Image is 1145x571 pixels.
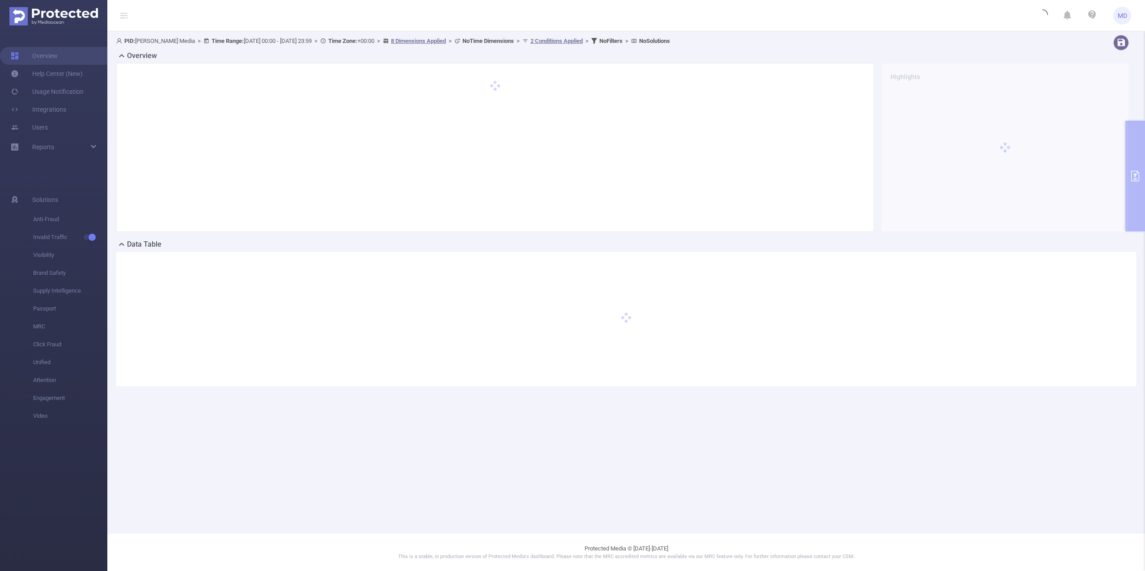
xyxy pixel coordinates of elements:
span: Supply Intelligence [33,282,107,300]
span: Visibility [33,246,107,264]
span: Video [33,407,107,425]
span: Click Fraud [33,336,107,353]
span: Unified [33,353,107,371]
span: Reports [32,143,54,151]
span: > [195,38,204,44]
img: Protected Media [9,7,98,25]
a: Integrations [11,101,66,118]
span: Attention [33,371,107,389]
b: No Solutions [639,38,670,44]
span: > [312,38,320,44]
b: Time Zone: [328,38,357,44]
span: Brand Safety [33,264,107,282]
b: No Filters [599,38,623,44]
b: PID: [124,38,135,44]
u: 2 Conditions Applied [530,38,583,44]
b: Time Range: [212,38,244,44]
h2: Overview [127,50,157,61]
a: Users [11,118,48,136]
span: > [446,38,454,44]
b: No Time Dimensions [462,38,514,44]
span: > [583,38,591,44]
footer: Protected Media © [DATE]-[DATE] [107,533,1145,571]
i: icon: user [116,38,124,44]
span: Engagement [33,389,107,407]
a: Usage Notification [11,83,84,101]
span: Invalid Traffic [33,228,107,246]
span: MD [1118,7,1127,25]
span: Passport [33,300,107,318]
a: Overview [11,47,58,65]
span: [PERSON_NAME] Media [DATE] 00:00 - [DATE] 23:59 +00:00 [116,38,670,44]
span: Anti-Fraud [33,210,107,228]
span: > [514,38,522,44]
span: > [374,38,383,44]
span: MRC [33,318,107,336]
a: Help Center (New) [11,65,83,83]
span: Solutions [32,191,58,209]
span: > [623,38,631,44]
i: icon: loading [1037,9,1048,22]
p: This is a stable, in production version of Protected Media's dashboard. Please note that the MRC ... [130,553,1123,561]
u: 8 Dimensions Applied [391,38,446,44]
a: Reports [32,138,54,156]
h2: Data Table [127,239,161,250]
